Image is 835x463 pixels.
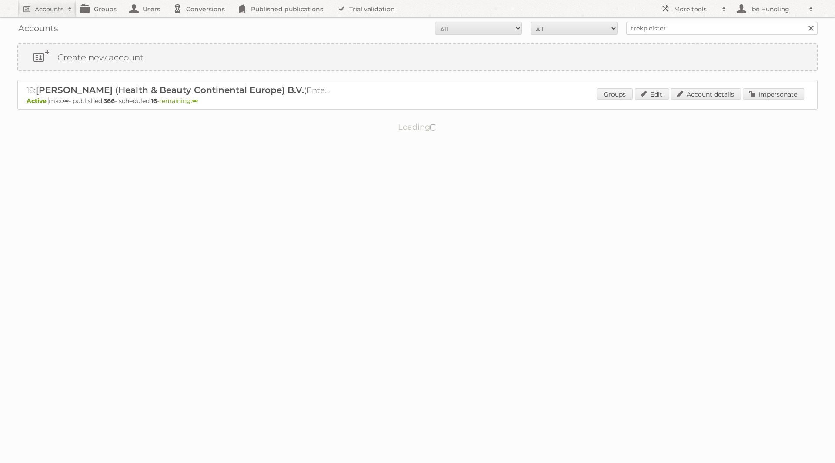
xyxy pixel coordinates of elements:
[743,88,804,100] a: Impersonate
[104,97,115,105] strong: 366
[27,97,808,105] p: max: - published: - scheduled: -
[371,118,465,136] p: Loading
[597,88,633,100] a: Groups
[18,44,817,70] a: Create new account
[674,5,718,13] h2: More tools
[27,85,331,96] h2: 18: (Enterprise ∞)
[192,97,198,105] strong: ∞
[635,88,669,100] a: Edit
[27,97,49,105] span: Active
[36,85,304,95] span: [PERSON_NAME] (Health & Beauty Continental Europe) B.V.
[35,5,63,13] h2: Accounts
[63,97,69,105] strong: ∞
[748,5,805,13] h2: Ibe Hundling
[151,97,157,105] strong: 16
[159,97,198,105] span: remaining:
[671,88,741,100] a: Account details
